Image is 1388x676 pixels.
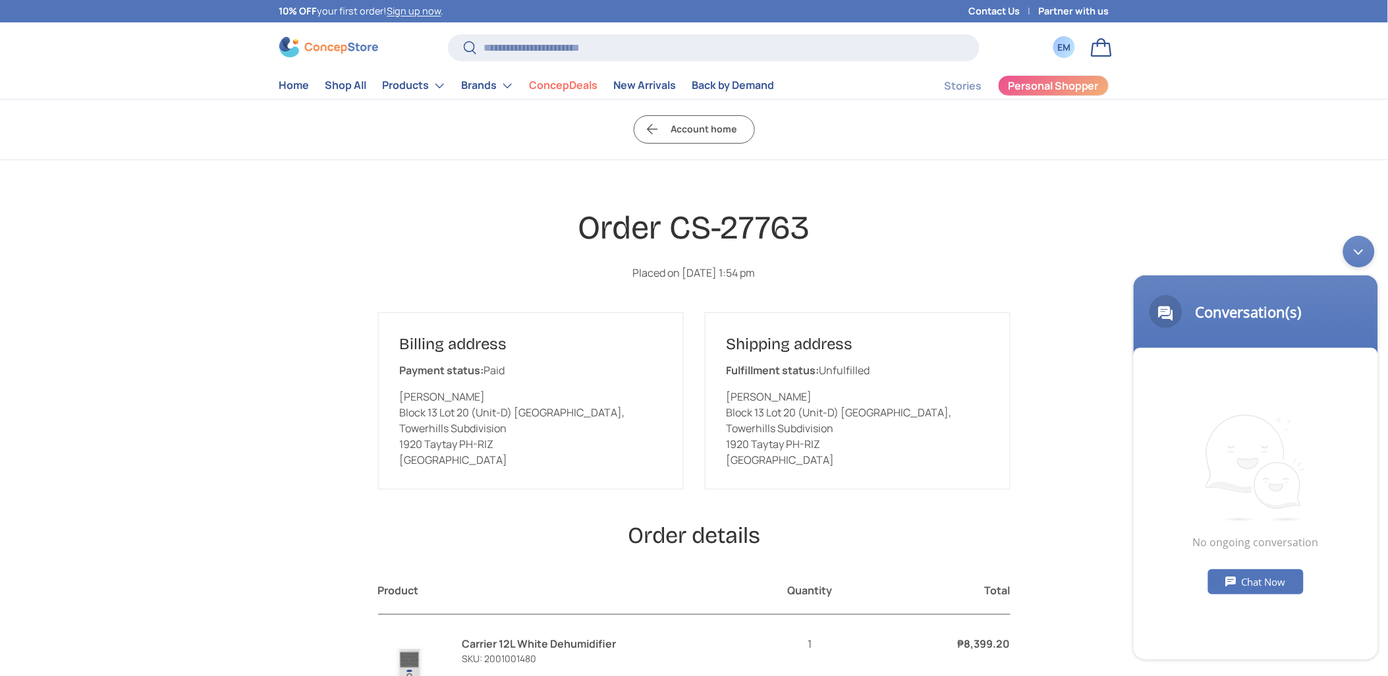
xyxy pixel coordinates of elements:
th: Total [884,567,1011,615]
summary: Brands [454,72,522,99]
th: Product [378,567,758,615]
strong: ₱8,399.20 [958,636,1011,651]
p: SKU: 2001001480 [462,652,736,665]
nav: Primary [279,72,775,99]
a: Stories [945,73,982,99]
a: Home [279,72,310,98]
a: Partner with us [1039,4,1109,18]
a: Shop All [325,72,367,98]
h2: Billing address [400,334,662,354]
a: New Arrivals [614,72,677,98]
a: Sign up now [387,5,441,17]
summary: Products [375,72,454,99]
strong: Fulfillment status: [727,363,819,378]
a: Back by Demand [692,72,775,98]
p: [PERSON_NAME] Block 13 Lot 20 (Unit-D) [GEOGRAPHIC_DATA], Towerhills Subdivision 1920 Taytay PH-R... [727,389,989,468]
a: Personal Shopper [998,75,1109,96]
p: [PERSON_NAME] Block 13 Lot 20 (Unit-D) [GEOGRAPHIC_DATA], Towerhills Subdivision 1920 Taytay PH-R... [400,389,662,468]
a: ConcepDeals [530,72,598,98]
a: Contact Us [969,4,1039,18]
p: Paid [400,362,662,378]
iframe: SalesIQ Chatwindow [1127,229,1385,666]
strong: 10% OFF [279,5,318,17]
span: Personal Shopper [1008,80,1099,91]
p: Placed on [DATE] 1:54 pm [378,265,1011,281]
h2: Order details [378,521,1011,551]
th: Quantity [758,567,884,615]
img: ConcepStore [279,37,378,57]
h2: Shipping address [727,334,989,354]
strong: Payment status: [400,363,484,378]
h1: Order CS-27763 [378,208,1011,248]
p: Unfulfilled [727,362,989,378]
a: Carrier 12L White Dehumidifier [462,636,617,651]
nav: Secondary [913,72,1109,99]
a: EM [1050,33,1079,62]
p: your first order! . [279,4,444,18]
a: Account home [634,115,755,144]
div: EM [1057,40,1072,54]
